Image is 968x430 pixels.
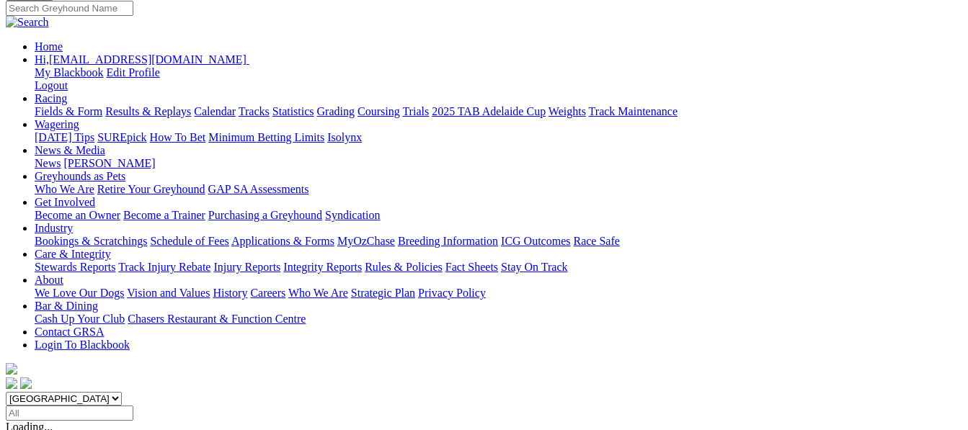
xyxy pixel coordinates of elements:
a: Strategic Plan [351,287,415,299]
a: My Blackbook [35,66,104,79]
div: Greyhounds as Pets [35,183,962,196]
div: Wagering [35,131,962,144]
div: Industry [35,235,962,248]
a: Track Maintenance [589,105,678,117]
a: Race Safe [573,235,619,247]
a: Breeding Information [398,235,498,247]
a: Who We Are [288,287,348,299]
span: Hi, [EMAIL_ADDRESS][DOMAIN_NAME] [35,53,247,66]
a: Chasers Restaurant & Function Centre [128,313,306,325]
a: Home [35,40,63,53]
a: MyOzChase [337,235,395,247]
a: [PERSON_NAME] [63,157,155,169]
a: About [35,274,63,286]
a: Bar & Dining [35,300,98,312]
a: Statistics [272,105,314,117]
a: Greyhounds as Pets [35,170,125,182]
a: Isolynx [327,131,362,143]
a: Minimum Betting Limits [208,131,324,143]
div: Racing [35,105,962,118]
a: Edit Profile [107,66,160,79]
a: Stewards Reports [35,261,115,273]
a: Bookings & Scratchings [35,235,147,247]
a: Rules & Policies [365,261,443,273]
img: facebook.svg [6,377,17,389]
a: Vision and Values [127,287,210,299]
a: Login To Blackbook [35,339,130,351]
a: Results & Replays [105,105,191,117]
div: Get Involved [35,209,962,222]
a: Who We Are [35,183,94,195]
a: Grading [317,105,355,117]
a: How To Bet [150,131,206,143]
a: Integrity Reports [283,261,362,273]
a: Retire Your Greyhound [97,183,205,195]
a: Contact GRSA [35,326,104,338]
a: Injury Reports [213,261,280,273]
a: ICG Outcomes [501,235,570,247]
a: History [213,287,247,299]
a: Privacy Policy [418,287,486,299]
a: Become an Owner [35,209,120,221]
a: Coursing [358,105,400,117]
a: GAP SA Assessments [208,183,309,195]
a: Logout [35,79,68,91]
a: Tracks [239,105,270,117]
a: We Love Our Dogs [35,287,124,299]
a: Stay On Track [501,261,567,273]
a: Wagering [35,118,79,130]
a: Track Injury Rebate [118,261,210,273]
a: Become a Trainer [123,209,205,221]
a: Hi,[EMAIL_ADDRESS][DOMAIN_NAME] [35,53,249,66]
div: Bar & Dining [35,313,962,326]
div: Hi,[EMAIL_ADDRESS][DOMAIN_NAME] [35,66,962,92]
a: News & Media [35,144,105,156]
a: Careers [250,287,285,299]
a: Purchasing a Greyhound [208,209,322,221]
img: Search [6,16,49,29]
img: twitter.svg [20,377,32,389]
a: SUREpick [97,131,146,143]
input: Select date [6,406,133,421]
input: Search [6,1,133,16]
a: Trials [402,105,429,117]
a: Syndication [325,209,380,221]
img: logo-grsa-white.png [6,363,17,375]
a: Applications & Forms [231,235,334,247]
div: News & Media [35,157,962,170]
a: Cash Up Your Club [35,313,125,325]
a: Fields & Form [35,105,102,117]
a: Weights [549,105,586,117]
div: About [35,287,962,300]
a: [DATE] Tips [35,131,94,143]
a: Schedule of Fees [150,235,228,247]
a: Racing [35,92,67,104]
a: Care & Integrity [35,248,111,260]
a: 2025 TAB Adelaide Cup [432,105,546,117]
div: Care & Integrity [35,261,962,274]
a: Calendar [194,105,236,117]
a: Fact Sheets [445,261,498,273]
a: News [35,157,61,169]
a: Industry [35,222,73,234]
a: Get Involved [35,196,95,208]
